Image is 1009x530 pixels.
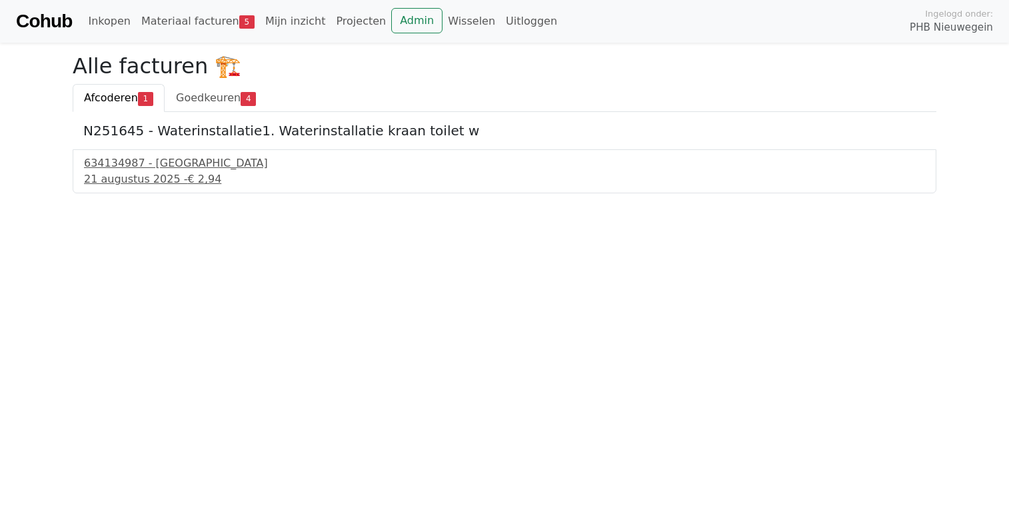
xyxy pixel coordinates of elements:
[84,155,925,187] a: 634134987 - [GEOGRAPHIC_DATA]21 augustus 2025 -€ 2,94
[187,173,221,185] span: € 2,94
[138,92,153,105] span: 1
[83,123,926,139] h5: N251645 - Waterinstallatie1. Waterinstallatie kraan toilet w
[260,8,331,35] a: Mijn inzicht
[443,8,501,35] a: Wisselen
[331,8,391,35] a: Projecten
[73,84,165,112] a: Afcoderen1
[165,84,267,112] a: Goedkeuren4
[239,15,255,29] span: 5
[241,92,256,105] span: 4
[84,155,925,171] div: 634134987 - [GEOGRAPHIC_DATA]
[501,8,562,35] a: Uitloggen
[73,53,936,79] h2: Alle facturen 🏗️
[391,8,443,33] a: Admin
[136,8,260,35] a: Materiaal facturen5
[176,91,241,104] span: Goedkeuren
[16,5,72,37] a: Cohub
[84,171,925,187] div: 21 augustus 2025 -
[910,20,993,35] span: PHB Nieuwegein
[925,7,993,20] span: Ingelogd onder:
[84,91,138,104] span: Afcoderen
[83,8,135,35] a: Inkopen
